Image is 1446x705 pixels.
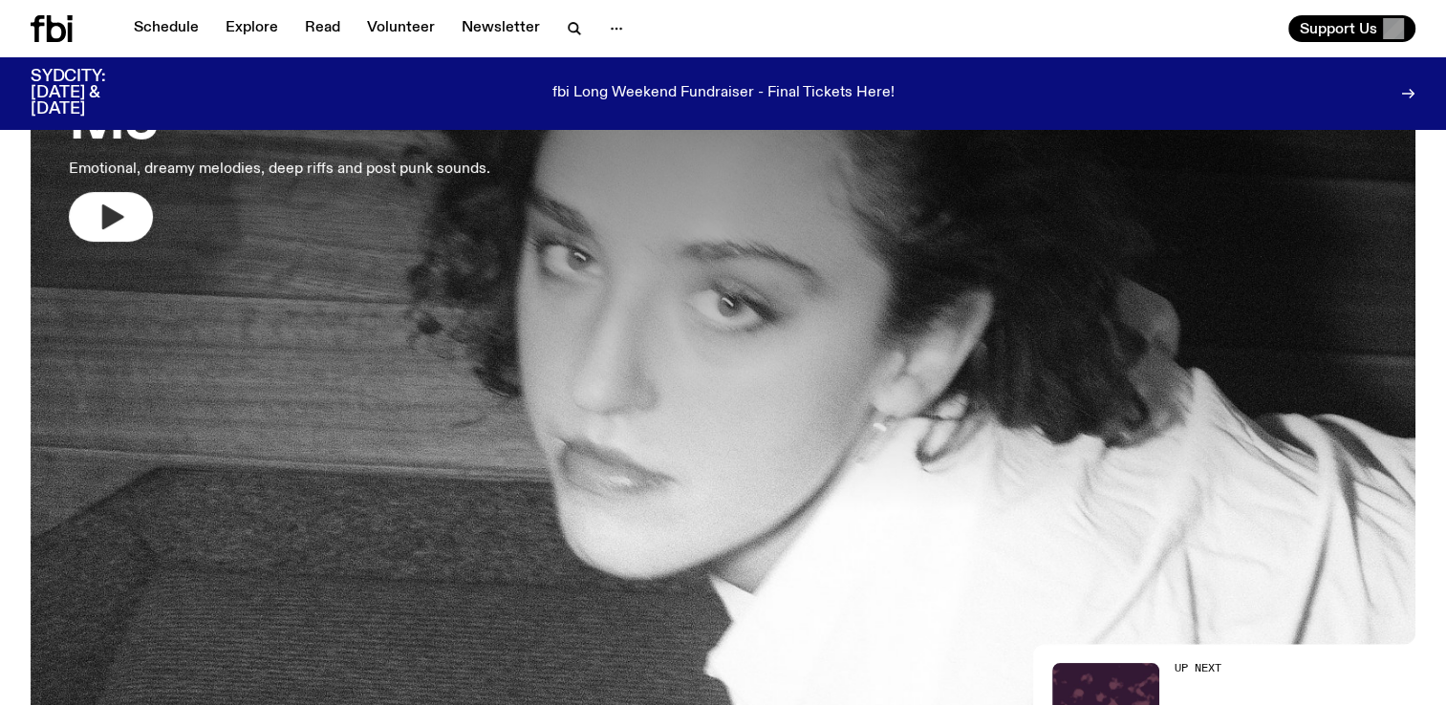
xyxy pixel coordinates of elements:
a: Schedule [122,15,210,42]
a: M5Emotional, dreamy melodies, deep riffs and post punk sounds. [69,53,490,242]
span: Support Us [1300,20,1377,37]
a: Newsletter [450,15,551,42]
a: Explore [214,15,290,42]
h2: Up Next [1175,663,1314,673]
p: fbi Long Weekend Fundraiser - Final Tickets Here! [552,85,895,102]
a: Read [293,15,352,42]
a: Volunteer [356,15,446,42]
p: Emotional, dreamy melodies, deep riffs and post punk sounds. [69,158,490,181]
h3: M5 [69,96,490,150]
button: Support Us [1288,15,1415,42]
h3: SYDCITY: [DATE] & [DATE] [31,69,153,117]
